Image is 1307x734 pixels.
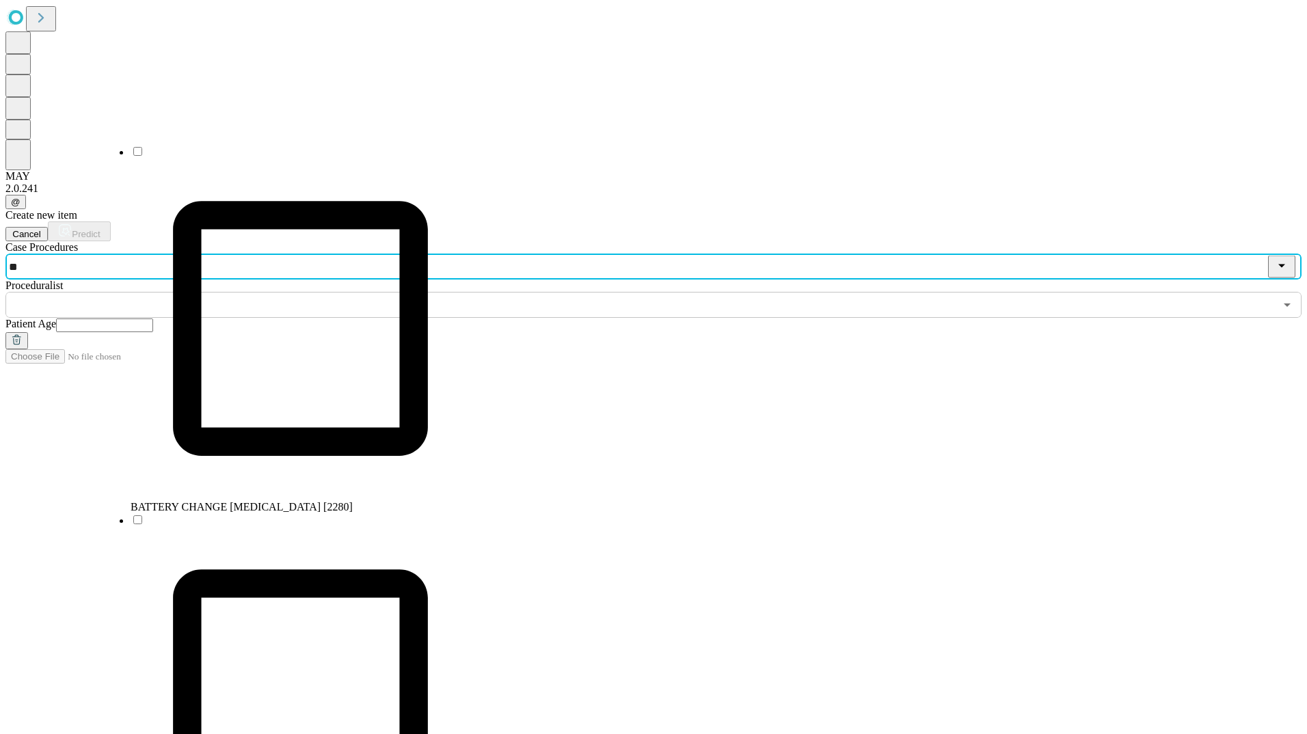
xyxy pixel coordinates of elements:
[5,280,63,291] span: Proceduralist
[5,227,48,241] button: Cancel
[11,197,21,207] span: @
[5,318,56,329] span: Patient Age
[1278,295,1297,314] button: Open
[5,170,1302,182] div: MAY
[72,229,100,239] span: Predict
[5,195,26,209] button: @
[5,241,78,253] span: Scheduled Procedure
[12,229,41,239] span: Cancel
[48,221,111,241] button: Predict
[5,209,77,221] span: Create new item
[131,501,353,513] span: BATTERY CHANGE [MEDICAL_DATA] [2280]
[5,182,1302,195] div: 2.0.241
[1268,256,1295,278] button: Close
